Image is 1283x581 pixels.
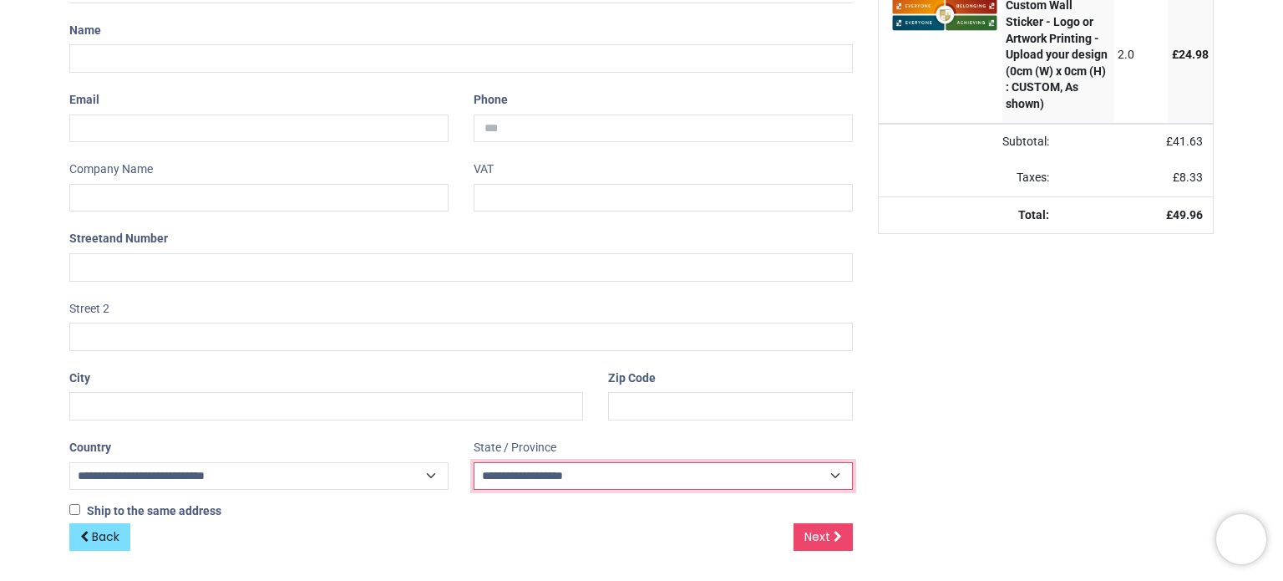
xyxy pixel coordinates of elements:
label: Name [69,17,101,45]
input: Ship to the same address [69,504,80,515]
strong: £ [1166,208,1203,222]
label: State / Province [474,434,556,462]
span: Back [92,528,119,545]
strong: Total: [1018,208,1049,222]
label: Zip Code [608,364,656,393]
label: Company Name [69,155,153,184]
label: Email [69,86,99,115]
span: £ [1172,48,1209,61]
label: Phone [474,86,508,115]
td: Subtotal: [879,124,1059,161]
label: City [69,364,90,393]
iframe: Brevo live chat [1216,514,1266,564]
span: Next [804,528,830,545]
label: Street 2 [69,295,109,324]
td: Taxes: [879,160,1059,196]
span: 41.63 [1173,135,1203,148]
span: £ [1173,171,1203,184]
label: VAT [474,155,494,184]
span: £ [1166,135,1203,148]
div: 2.0 [1118,47,1164,64]
a: Next [794,523,853,552]
span: 24.98 [1179,48,1209,61]
label: Country [69,434,111,462]
a: Back [69,523,130,552]
span: 8.33 [1179,171,1203,184]
span: and Number [103,232,168,245]
label: Street [69,225,168,253]
label: Ship to the same address [69,503,221,520]
span: 49.96 [1173,208,1203,222]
